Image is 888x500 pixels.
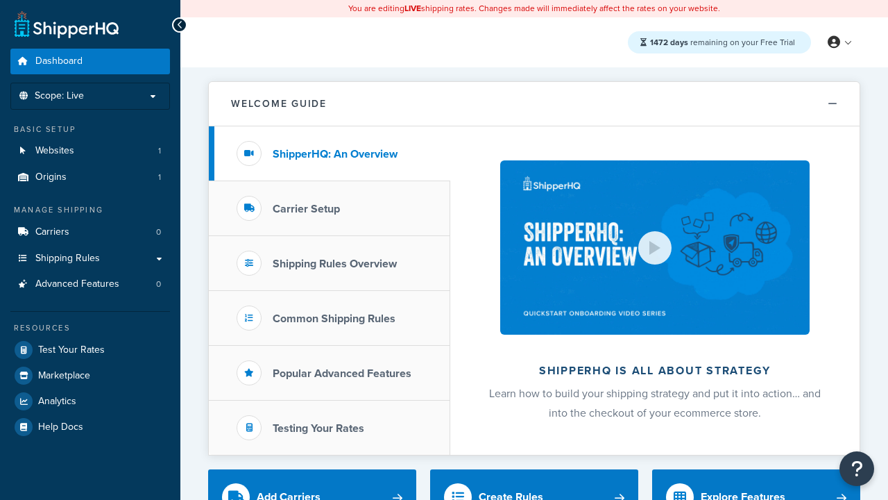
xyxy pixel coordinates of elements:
[38,370,90,382] span: Marketplace
[10,219,170,245] a: Carriers0
[839,451,874,486] button: Open Resource Center
[35,145,74,157] span: Websites
[273,203,340,215] h3: Carrier Setup
[38,422,83,433] span: Help Docs
[38,396,76,408] span: Analytics
[10,165,170,190] a: Origins1
[35,278,119,290] span: Advanced Features
[10,124,170,135] div: Basic Setup
[10,272,170,297] li: Advanced Features
[10,165,170,190] li: Origins
[10,138,170,164] a: Websites1
[10,389,170,414] a: Analytics
[487,365,823,377] h2: ShipperHQ is all about strategy
[156,278,161,290] span: 0
[156,226,161,238] span: 0
[10,272,170,297] a: Advanced Features0
[35,253,100,265] span: Shipping Rules
[38,344,105,356] span: Test Your Rates
[35,56,83,67] span: Dashboard
[500,160,810,335] img: ShipperHQ is all about strategy
[489,385,821,421] span: Learn how to build your shipping strategy and put it into action… and into the checkout of your e...
[650,36,795,49] span: remaining on your Free Trial
[231,99,327,109] h2: Welcome Guide
[10,219,170,245] li: Carriers
[10,204,170,216] div: Manage Shipping
[10,246,170,272] a: Shipping Rules
[273,258,397,270] h3: Shipping Rules Overview
[10,49,170,74] a: Dashboard
[10,337,170,362] a: Test Your Rates
[10,415,170,440] a: Help Docs
[35,90,84,102] span: Scope: Live
[273,312,395,325] h3: Common Shipping Rules
[273,367,411,380] h3: Popular Advanced Features
[650,36,688,49] strong: 1472 days
[35,226,69,238] span: Carriers
[158,172,161,183] span: 1
[10,138,170,164] li: Websites
[158,145,161,157] span: 1
[209,82,860,126] button: Welcome Guide
[273,422,364,435] h3: Testing Your Rates
[273,148,398,160] h3: ShipperHQ: An Overview
[10,363,170,388] a: Marketplace
[10,322,170,334] div: Resources
[404,2,421,15] b: LIVE
[35,172,67,183] span: Origins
